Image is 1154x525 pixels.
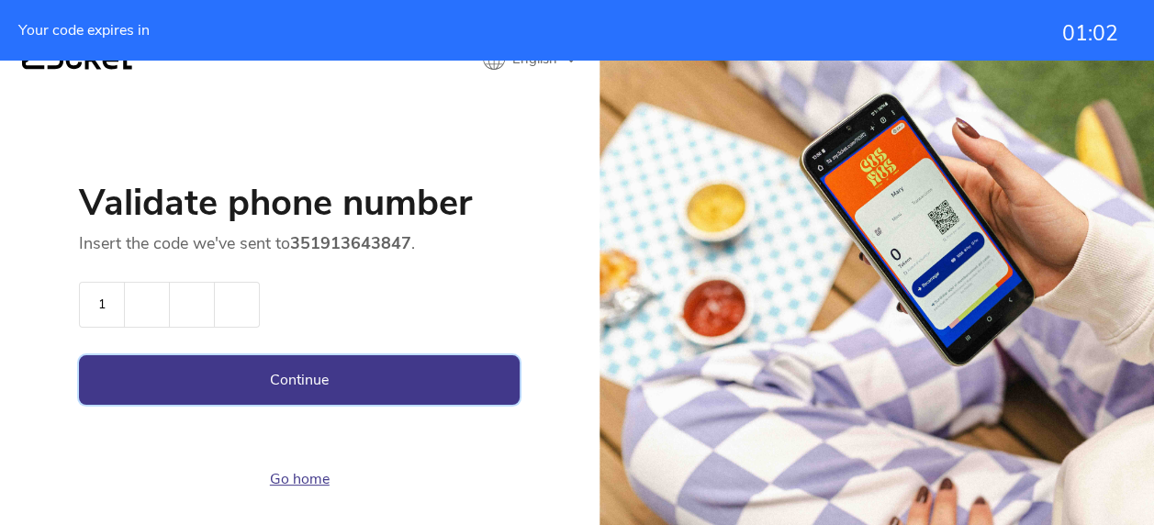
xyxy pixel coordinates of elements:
[270,469,330,489] a: Go home
[79,232,520,254] p: Insert the code we've sent to .
[79,184,520,232] h1: Validate phone number
[79,355,520,405] button: Continue
[290,232,411,254] strong: 351913643847
[18,22,150,39] span: Your code expires in
[22,44,44,70] g: {' '}
[1062,22,1118,46] div: 01:02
